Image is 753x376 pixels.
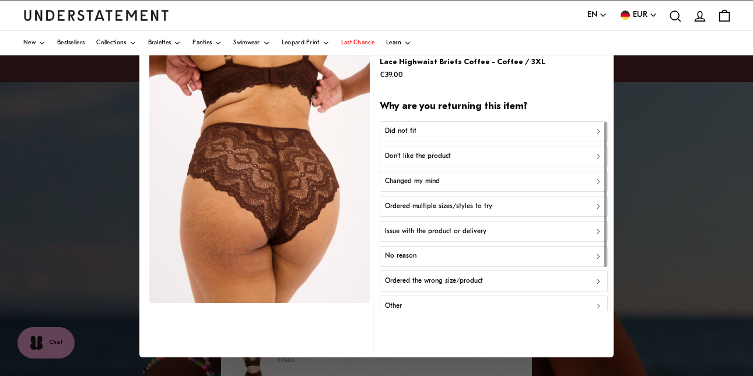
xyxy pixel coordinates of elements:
span: EN [587,9,597,22]
span: Leopard Print [282,40,320,46]
span: Last Chance [341,40,374,46]
h2: Why are you returning this item? [380,100,608,114]
span: Bralettes [148,40,171,46]
p: Don't like the product [384,151,450,162]
span: EUR [633,9,647,22]
span: Bestsellers [57,40,85,46]
button: Changed my mind [380,171,608,192]
img: 269_2492603f-520c-4791-921e-d5e50435c08c.jpg [149,29,370,303]
a: Understatement Homepage [23,10,169,20]
a: Leopard Print [282,31,330,55]
button: Don't like the product [380,146,608,167]
a: Collections [96,31,136,55]
p: Did not fit [384,126,416,138]
a: Panties [192,31,222,55]
p: Lace Highwaist Briefs Coffee - Coffee / 3XL [380,56,545,68]
a: Learn [386,31,412,55]
button: Ordered the wrong size/product [380,271,608,292]
p: Ordered multiple sizes/styles to try [384,201,492,212]
p: Issue with the product or delivery [384,226,486,237]
button: Ordered multiple sizes/styles to try [380,196,608,217]
button: No reason [380,246,608,267]
button: Issue with the product or delivery [380,221,608,242]
button: Other [380,296,608,317]
p: Ordered the wrong size/product [384,276,482,287]
span: Swimwear [233,40,260,46]
p: €39.00 [380,69,545,81]
a: New [23,31,45,55]
a: Last Chance [341,31,374,55]
span: Collections [96,40,126,46]
button: EN [587,9,607,22]
a: Bestsellers [57,31,85,55]
button: Did not fit [380,121,608,142]
p: No reason [384,251,416,262]
button: EUR [619,9,657,22]
span: New [23,40,36,46]
a: Bralettes [148,31,181,55]
span: Learn [386,40,402,46]
p: Changed my mind [384,176,439,187]
a: Swimwear [233,31,269,55]
span: Panties [192,40,212,46]
p: Other [384,301,401,312]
